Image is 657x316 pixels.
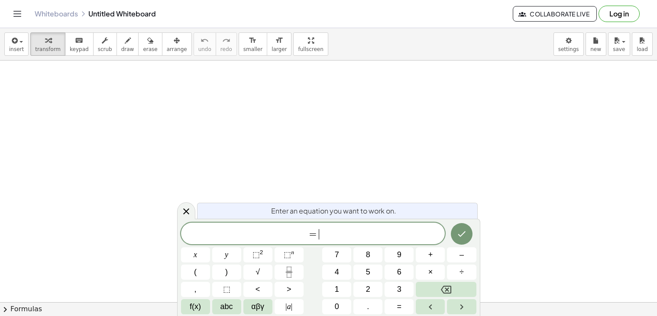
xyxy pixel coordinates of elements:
button: Greater than [275,282,304,297]
button: 1 [322,282,351,297]
button: 5 [353,265,382,280]
span: = [397,301,402,313]
button: 9 [385,247,414,262]
button: 3 [385,282,414,297]
button: Less than [243,282,272,297]
button: format_sizelarger [267,32,291,56]
span: erase [143,46,157,52]
button: arrange [162,32,192,56]
span: scrub [98,46,112,52]
i: keyboard [75,35,83,46]
i: undo [201,35,209,46]
span: . [367,301,369,313]
button: Superscript [275,247,304,262]
span: abc [220,301,233,313]
span: + [428,249,433,261]
i: format_size [249,35,257,46]
span: 3 [397,284,401,295]
button: Times [416,265,445,280]
span: × [428,266,433,278]
span: √ [256,266,260,278]
span: < [256,284,260,295]
span: f(x) [190,301,201,313]
button: fullscreen [293,32,328,56]
span: ⬚ [223,284,230,295]
span: | [285,302,287,311]
span: 8 [366,249,370,261]
span: 2 [366,284,370,295]
span: draw [121,46,134,52]
span: y [225,249,228,261]
button: load [632,32,653,56]
span: ) [225,266,228,278]
span: ÷ [460,266,464,278]
span: 4 [335,266,339,278]
button: Divide [447,265,476,280]
button: erase [138,32,162,56]
sup: n [291,249,294,255]
button: Collaborate Live [513,6,597,22]
span: = [307,229,319,239]
span: settings [558,46,579,52]
span: x [194,249,197,261]
button: . [353,299,382,314]
span: save [613,46,625,52]
button: Log in [599,6,640,22]
span: ⬚ [252,250,260,259]
span: undo [198,46,211,52]
button: 7 [322,247,351,262]
span: Enter an equation you want to work on. [271,206,396,216]
span: 0 [335,301,339,313]
button: Right arrow [447,299,476,314]
span: load [637,46,648,52]
button: format_sizesmaller [239,32,267,56]
button: 2 [353,282,382,297]
span: a [285,301,292,313]
button: settings [553,32,584,56]
button: keyboardkeypad [65,32,94,56]
span: keypad [70,46,89,52]
button: 8 [353,247,382,262]
button: insert [4,32,29,56]
span: insert [9,46,24,52]
span: | [291,302,293,311]
span: 9 [397,249,401,261]
button: Squared [243,247,272,262]
button: draw [117,32,139,56]
button: 4 [322,265,351,280]
button: Functions [181,299,210,314]
button: transform [30,32,65,56]
span: > [287,284,291,295]
i: redo [222,35,230,46]
button: ) [212,265,241,280]
button: Plus [416,247,445,262]
button: , [181,282,210,297]
i: format_size [275,35,283,46]
span: fullscreen [298,46,323,52]
span: arrange [167,46,187,52]
button: save [608,32,630,56]
button: redoredo [216,32,237,56]
span: 6 [397,266,401,278]
button: x [181,247,210,262]
button: scrub [93,32,117,56]
span: αβγ [251,301,264,313]
span: transform [35,46,61,52]
span: smaller [243,46,262,52]
button: Placeholder [212,282,241,297]
button: new [586,32,606,56]
button: Toggle navigation [10,7,24,21]
button: Absolute value [275,299,304,314]
button: ( [181,265,210,280]
span: new [590,46,601,52]
span: larger [272,46,287,52]
span: Collaborate Live [520,10,589,18]
button: Square root [243,265,272,280]
button: Greek alphabet [243,299,272,314]
button: undoundo [194,32,216,56]
button: y [212,247,241,262]
span: 5 [366,266,370,278]
button: 0 [322,299,351,314]
sup: 2 [260,249,263,255]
